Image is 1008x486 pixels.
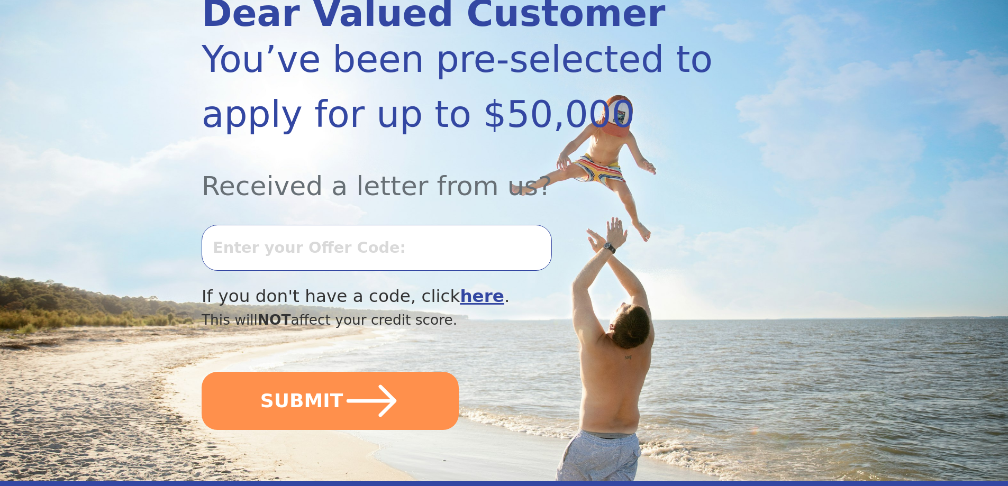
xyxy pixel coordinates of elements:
div: If you don't have a code, click . [202,283,716,309]
button: SUBMIT [202,372,459,430]
div: You’ve been pre-selected to apply for up to $50,000 [202,32,716,142]
div: Received a letter from us? [202,142,716,206]
div: This will affect your credit score. [202,309,716,331]
input: Enter your Offer Code: [202,225,552,270]
span: NOT [258,311,291,328]
a: here [460,286,504,306]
